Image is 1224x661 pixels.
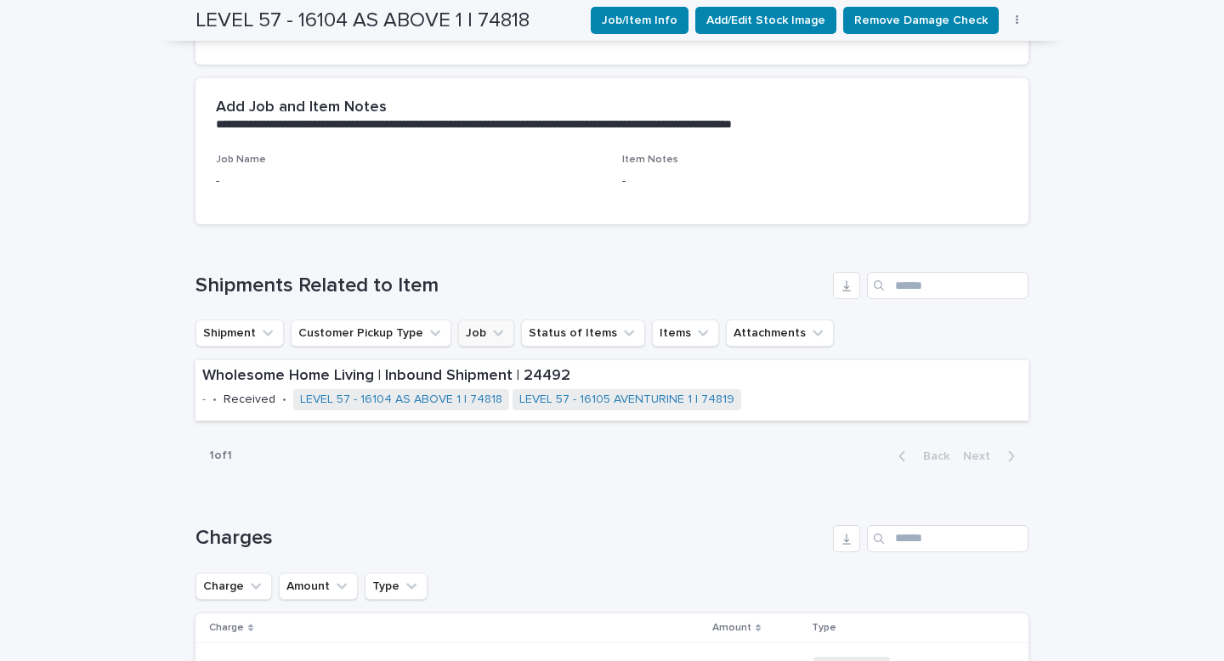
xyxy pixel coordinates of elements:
[963,450,1000,462] span: Next
[843,7,999,34] button: Remove Damage Check
[216,99,387,117] h2: Add Job and Item Notes
[224,393,275,407] p: Received
[209,619,244,637] p: Charge
[521,319,645,347] button: Status of Items
[212,393,217,407] p: •
[726,319,834,347] button: Attachments
[913,450,949,462] span: Back
[867,525,1028,552] input: Search
[458,319,514,347] button: Job
[712,619,751,637] p: Amount
[195,526,826,551] h1: Charges
[602,12,677,29] span: Job/Item Info
[519,393,734,407] a: LEVEL 57 - 16105 AVENTURINE 1 | 74819
[365,573,428,600] button: Type
[812,619,836,637] p: Type
[300,393,502,407] a: LEVEL 57 - 16104 AS ABOVE 1 | 74818
[202,367,1022,386] p: Wholesome Home Living | Inbound Shipment | 24492
[706,12,825,29] span: Add/Edit Stock Image
[282,393,286,407] p: •
[195,274,826,298] h1: Shipments Related to Item
[695,7,836,34] button: Add/Edit Stock Image
[291,319,451,347] button: Customer Pickup Type
[652,319,719,347] button: Items
[195,360,1028,421] a: Wholesome Home Living | Inbound Shipment | 24492-•Received•LEVEL 57 - 16104 AS ABOVE 1 | 74818 LE...
[591,7,688,34] button: Job/Item Info
[854,12,988,29] span: Remove Damage Check
[885,449,956,464] button: Back
[195,435,246,477] p: 1 of 1
[867,272,1028,299] input: Search
[195,8,530,33] h2: LEVEL 57 - 16104 AS ABOVE 1 | 74818
[202,393,206,407] p: -
[279,573,358,600] button: Amount
[622,172,1008,190] p: -
[216,155,266,165] span: Job Name
[622,155,678,165] span: Item Notes
[195,573,272,600] button: Charge
[195,319,284,347] button: Shipment
[216,172,602,190] p: -
[956,449,1028,464] button: Next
